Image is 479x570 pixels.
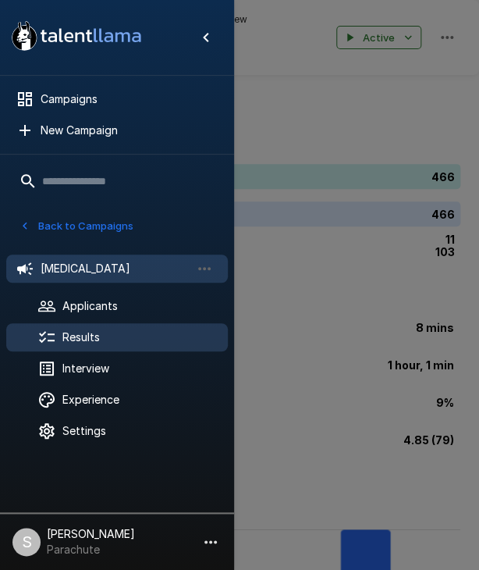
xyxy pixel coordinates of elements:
span: Campaigns [41,91,215,107]
div: New Campaign [6,116,228,144]
div: Results [6,323,228,351]
div: Interview [6,354,228,383]
div: Experience [6,386,228,414]
p: [PERSON_NAME] [47,526,135,542]
div: S [12,528,41,556]
span: Results [62,330,215,345]
div: [MEDICAL_DATA] [6,255,228,283]
div: Settings [6,417,228,445]
div: Applicants [6,292,228,320]
span: Experience [62,392,215,408]
span: Applicants [62,298,215,314]
span: New Campaign [41,123,215,138]
span: Settings [62,423,215,439]
p: Parachute [47,542,135,558]
span: Interview [62,361,215,376]
button: Back to Campaigns [16,214,137,238]
button: Hide menu [190,22,222,53]
span: [MEDICAL_DATA] [41,261,190,276]
div: Campaigns [6,85,228,113]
